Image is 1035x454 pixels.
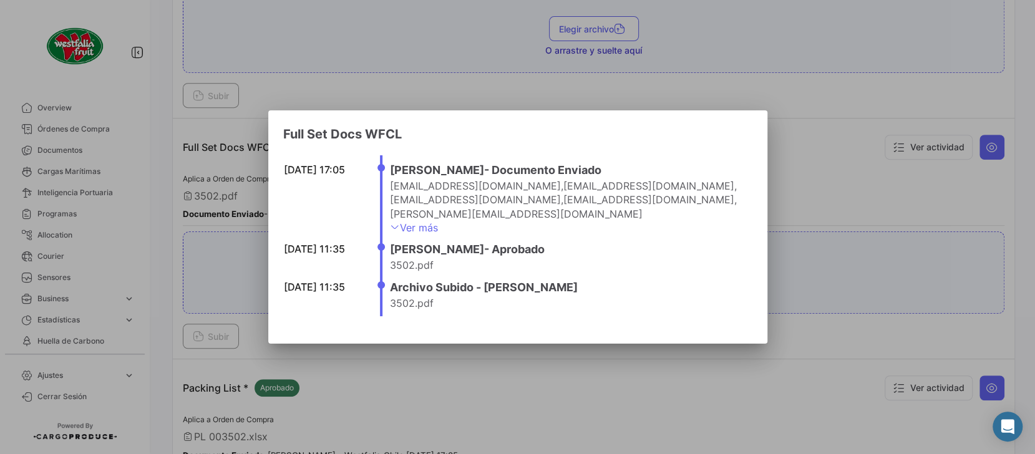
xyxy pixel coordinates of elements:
span: , [561,180,563,192]
span: , [734,180,737,192]
div: [DATE] 11:35 [284,280,359,294]
a: Ver más [390,221,438,234]
h4: [PERSON_NAME] - Documento Enviado [390,162,745,179]
span: , [734,193,737,206]
h3: Full Set Docs WFCL [283,125,752,143]
span: [PERSON_NAME][EMAIL_ADDRESS][DOMAIN_NAME] [390,208,643,220]
h4: Archivo Subido - [PERSON_NAME] [390,279,745,296]
span: 3502.pdf [390,259,434,271]
span: [EMAIL_ADDRESS][DOMAIN_NAME] [390,193,561,206]
span: 3502.pdf [390,297,434,309]
h4: [PERSON_NAME] - Aprobado [390,241,745,258]
span: [EMAIL_ADDRESS][DOMAIN_NAME] [390,180,561,192]
div: [DATE] 11:35 [284,242,359,256]
div: [DATE] 17:05 [284,163,359,176]
span: , [561,193,563,206]
span: [EMAIL_ADDRESS][DOMAIN_NAME] [563,193,734,206]
span: [EMAIL_ADDRESS][DOMAIN_NAME] [563,180,734,192]
div: Abrir Intercom Messenger [993,412,1023,442]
